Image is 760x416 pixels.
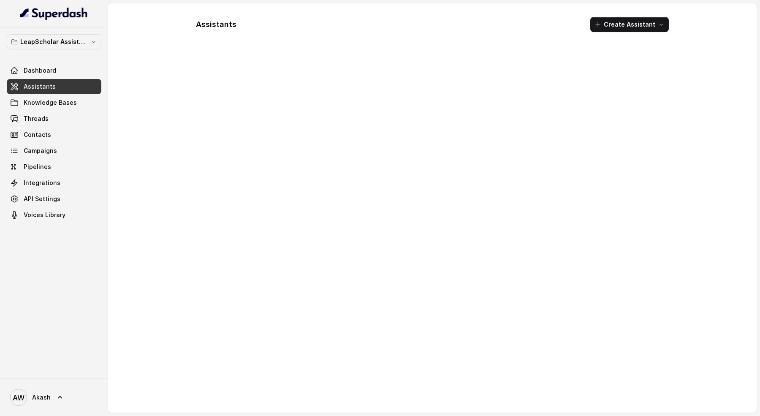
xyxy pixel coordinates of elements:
[24,163,51,171] span: Pipelines
[24,114,49,123] span: Threads
[24,66,56,75] span: Dashboard
[7,159,101,174] a: Pipelines
[7,386,101,409] a: Akash
[13,393,24,402] text: AW
[7,191,101,207] a: API Settings
[7,175,101,190] a: Integrations
[7,34,101,49] button: LeapScholar Assistant
[24,195,60,203] span: API Settings
[24,98,77,107] span: Knowledge Bases
[24,179,60,187] span: Integrations
[24,211,65,219] span: Voices Library
[7,63,101,78] a: Dashboard
[20,37,88,47] p: LeapScholar Assistant
[7,95,101,110] a: Knowledge Bases
[24,82,56,91] span: Assistants
[196,18,236,31] h1: Assistants
[590,17,669,32] button: Create Assistant
[24,131,51,139] span: Contacts
[7,79,101,94] a: Assistants
[20,7,88,20] img: light.svg
[7,207,101,223] a: Voices Library
[24,147,57,155] span: Campaigns
[7,111,101,126] a: Threads
[32,393,51,402] span: Akash
[7,143,101,158] a: Campaigns
[7,127,101,142] a: Contacts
